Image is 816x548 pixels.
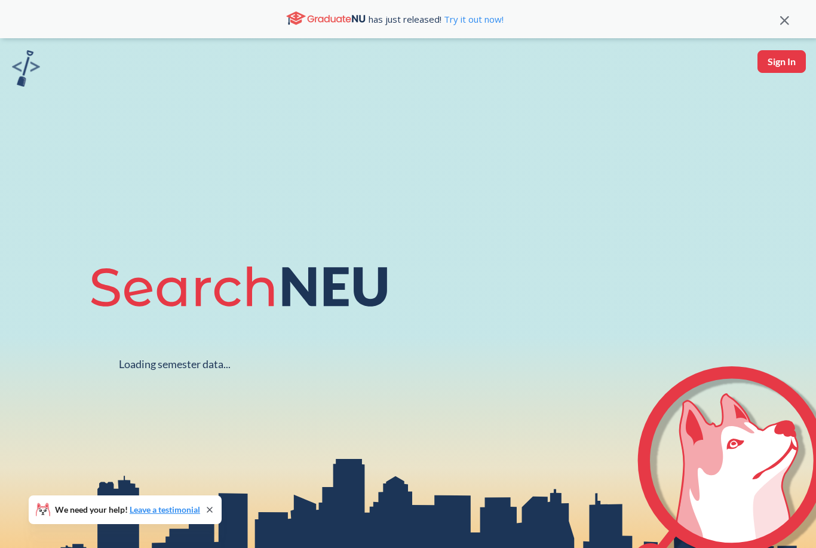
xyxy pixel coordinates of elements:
[757,50,806,73] button: Sign In
[119,357,231,371] div: Loading semester data...
[12,50,40,87] img: sandbox logo
[369,13,504,26] span: has just released!
[130,504,200,515] a: Leave a testimonial
[441,13,504,25] a: Try it out now!
[12,50,40,90] a: sandbox logo
[55,506,200,514] span: We need your help!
